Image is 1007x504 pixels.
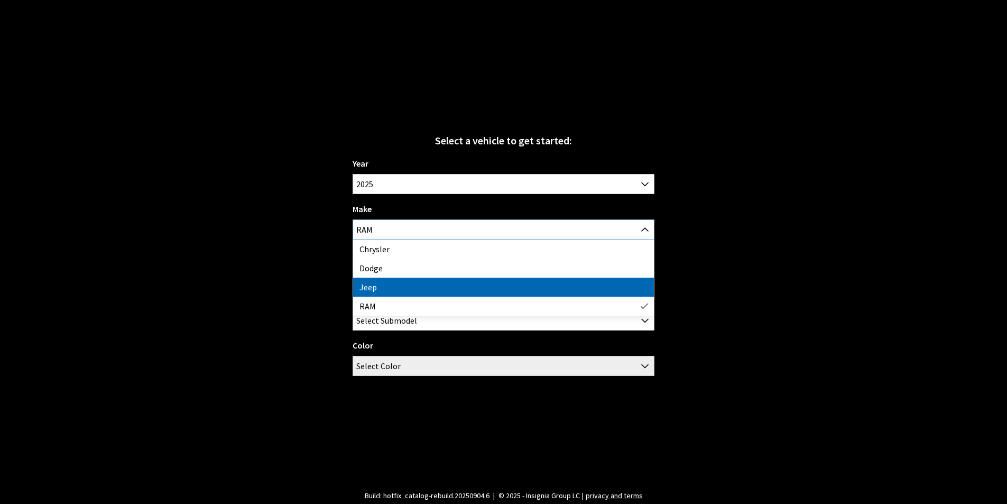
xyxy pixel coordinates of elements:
[353,219,654,240] span: RAM
[353,311,654,330] span: Select Submodel
[353,220,654,239] span: RAM
[356,311,417,330] span: Select Submodel
[353,203,372,215] label: Make
[353,133,654,149] div: Select a vehicle to get started:
[353,356,654,375] span: Select Color
[493,491,495,500] span: |
[365,491,489,500] span: Build: hotfix_catalog-rebuild.20250904.6
[353,356,654,376] span: Select Color
[353,278,654,297] li: Jeep
[356,356,401,375] span: Select Color
[353,297,654,316] li: RAM
[586,491,643,500] a: privacy and terms
[353,175,654,194] span: 2025
[353,157,368,170] label: Year
[498,491,580,500] span: © 2025 - Insignia Group LC
[353,174,654,194] span: 2025
[353,339,373,352] label: Color
[582,491,584,500] span: |
[353,310,654,331] span: Select Submodel
[353,240,654,259] li: Chrysler
[353,259,654,278] li: Dodge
